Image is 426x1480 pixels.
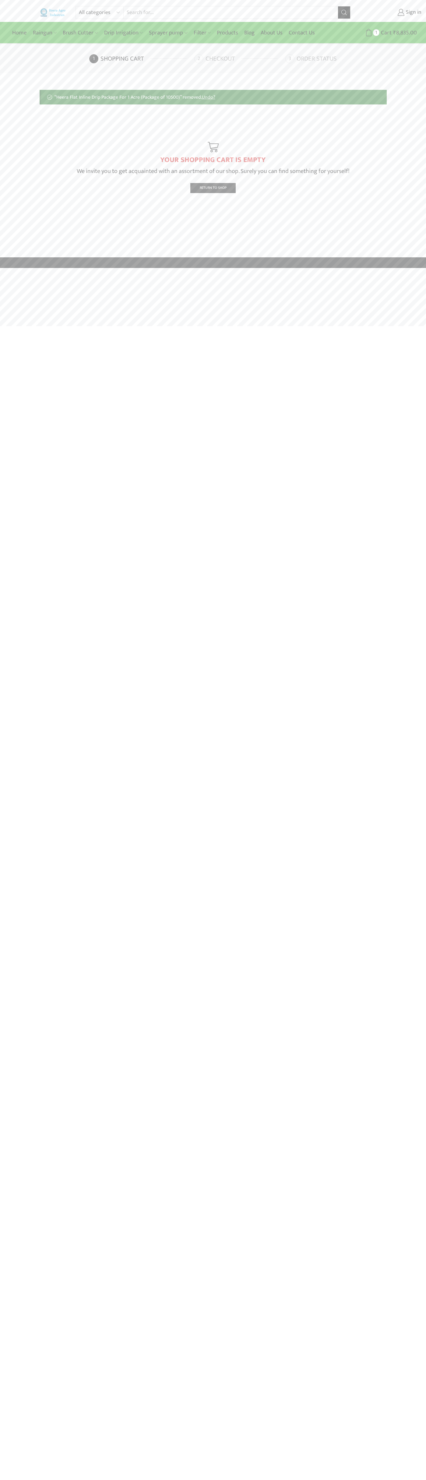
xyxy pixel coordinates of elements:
h1: YOUR SHOPPING CART IS EMPTY [40,156,387,164]
span: Sign in [404,9,421,16]
a: Drip Irrigation [101,26,146,40]
button: Search button [338,6,350,19]
a: 1 Cart ₹8,835.00 [357,27,417,38]
p: We invite you to get acquainted with an assortment of our shop. Surely you can find something for... [40,166,387,176]
a: Contact Us [286,26,318,40]
span: Cart [379,29,392,37]
a: Brush Cutter [60,26,101,40]
div: “Heera Flat Inline Drip Package For 1 Acre (Package of 10500)” removed. [40,90,387,104]
span: 1 [373,29,379,36]
a: Undo? [202,93,215,101]
a: Blog [241,26,258,40]
a: Products [214,26,241,40]
a: Home [9,26,30,40]
input: Search for... [124,6,338,19]
a: Return To Shop [190,183,236,193]
a: About Us [258,26,286,40]
bdi: 8,835.00 [393,28,417,37]
a: Raingun [30,26,60,40]
a: Filter [191,26,214,40]
span: ₹ [393,28,396,37]
a: Checkout [194,54,284,63]
span: Return To Shop [200,185,227,191]
a: Sprayer pump [146,26,190,40]
a: Sign in [360,7,421,18]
